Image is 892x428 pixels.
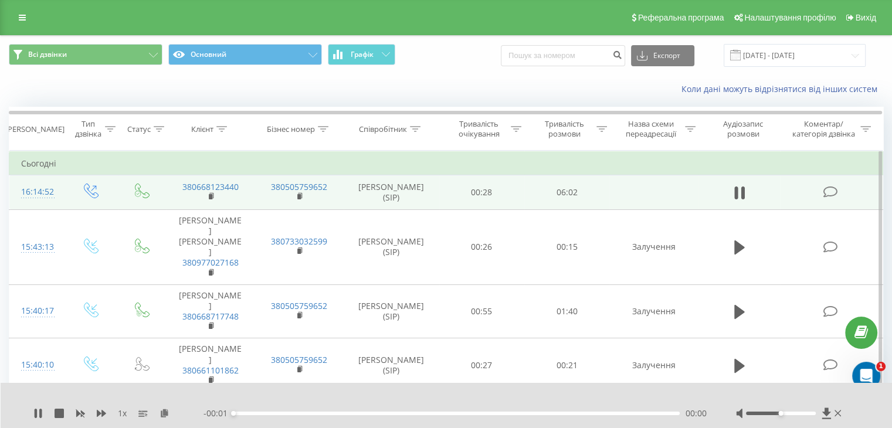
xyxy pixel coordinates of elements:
div: Аудіозапис розмови [709,119,778,139]
a: 380733032599 [271,236,327,247]
span: Графік [351,50,374,59]
td: 00:27 [439,338,524,392]
div: Бізнес номер [267,124,315,134]
td: 00:15 [524,209,609,284]
span: 1 x [118,407,127,419]
span: Всі дзвінки [28,50,67,59]
div: 15:43:13 [21,236,52,259]
td: 00:26 [439,209,524,284]
td: [PERSON_NAME] (SIP) [344,175,439,209]
td: 00:21 [524,338,609,392]
span: 1 [876,362,886,371]
div: Тривалість розмови [535,119,593,139]
div: Accessibility label [778,411,783,416]
td: 06:02 [524,175,609,209]
a: 380505759652 [271,300,327,311]
td: [PERSON_NAME] (SIP) [344,209,439,284]
iframe: Intercom live chat [852,362,880,390]
span: Реферальна програма [638,13,724,22]
div: Тривалість очікування [450,119,508,139]
span: - 00:01 [204,407,233,419]
td: Залучення [609,284,698,338]
td: [PERSON_NAME] [166,284,255,338]
div: 15:40:17 [21,300,52,322]
a: 380505759652 [271,181,327,192]
span: 00:00 [686,407,707,419]
input: Пошук за номером [501,45,625,66]
a: Коли дані можуть відрізнятися вiд інших систем [681,83,883,94]
span: Налаштування профілю [744,13,836,22]
div: Клієнт [191,124,213,134]
a: 380505759652 [271,354,327,365]
button: Основний [168,44,322,65]
a: 380668717748 [182,311,239,322]
td: [PERSON_NAME] [166,338,255,392]
a: 380661101862 [182,365,239,376]
div: Тип дзвінка [74,119,101,139]
span: Вихід [856,13,876,22]
td: [PERSON_NAME] [PERSON_NAME] [166,209,255,284]
td: [PERSON_NAME] (SIP) [344,284,439,338]
td: [PERSON_NAME] (SIP) [344,338,439,392]
div: 16:14:52 [21,181,52,203]
a: 380668123440 [182,181,239,192]
div: Співробітник [359,124,407,134]
div: [PERSON_NAME] [5,124,65,134]
a: 380977027168 [182,257,239,268]
td: Сьогодні [9,152,883,175]
div: 15:40:10 [21,354,52,376]
button: Всі дзвінки [9,44,162,65]
div: Коментар/категорія дзвінка [789,119,857,139]
td: 01:40 [524,284,609,338]
td: 00:28 [439,175,524,209]
td: Залучення [609,209,698,284]
div: Назва схеми переадресації [620,119,682,139]
button: Графік [328,44,395,65]
button: Експорт [631,45,694,66]
td: 00:55 [439,284,524,338]
div: Accessibility label [231,411,236,416]
div: Статус [127,124,151,134]
td: Залучення [609,338,698,392]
